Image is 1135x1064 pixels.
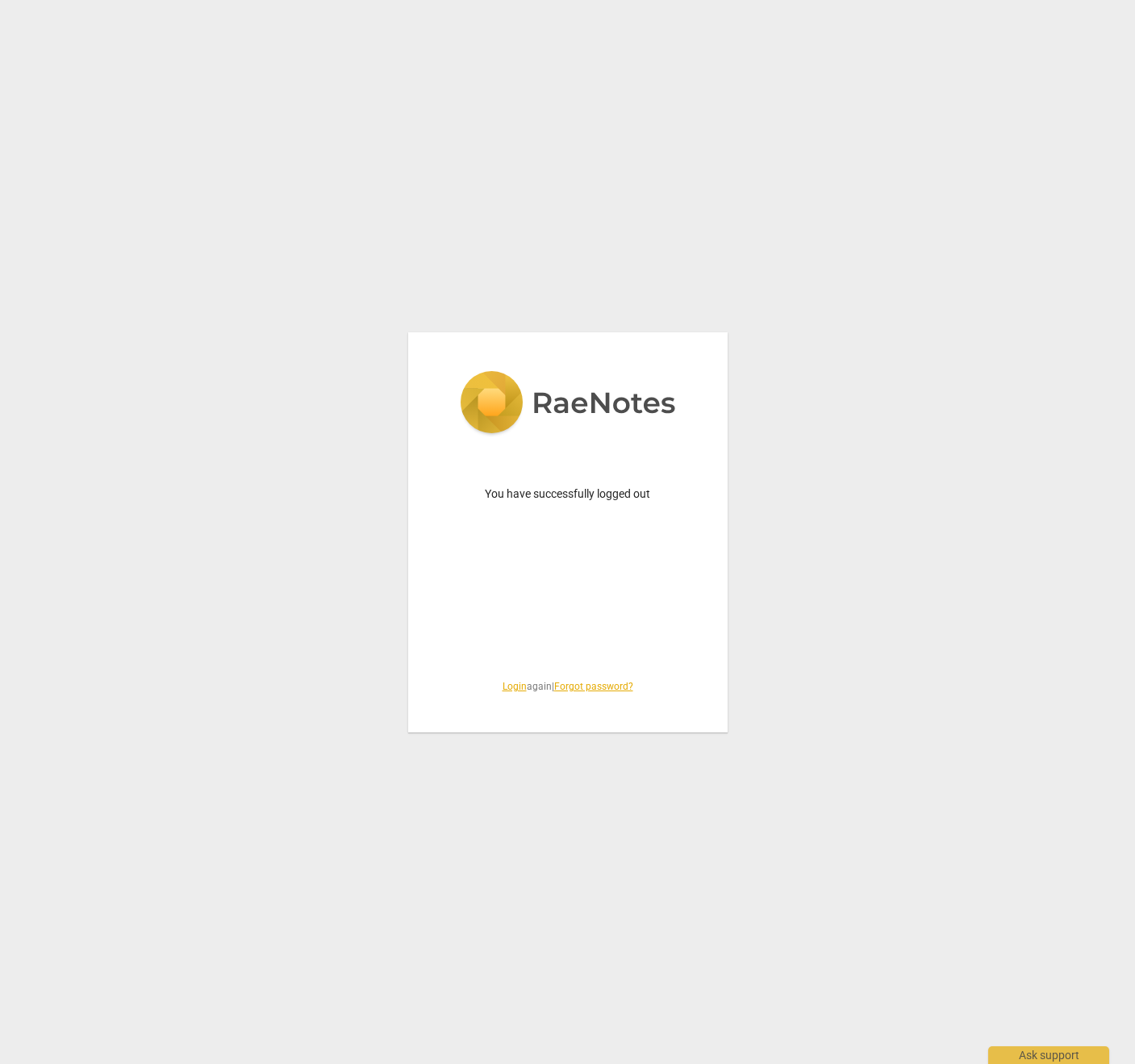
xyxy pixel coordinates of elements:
[503,681,527,692] a: Login
[447,486,689,503] p: You have successfully logged out
[988,1046,1109,1064] div: Ask support
[554,681,633,692] a: Forgot password?
[447,680,689,694] span: again |
[460,371,676,437] img: 5ac2273c67554f335776073100b6d88f.svg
